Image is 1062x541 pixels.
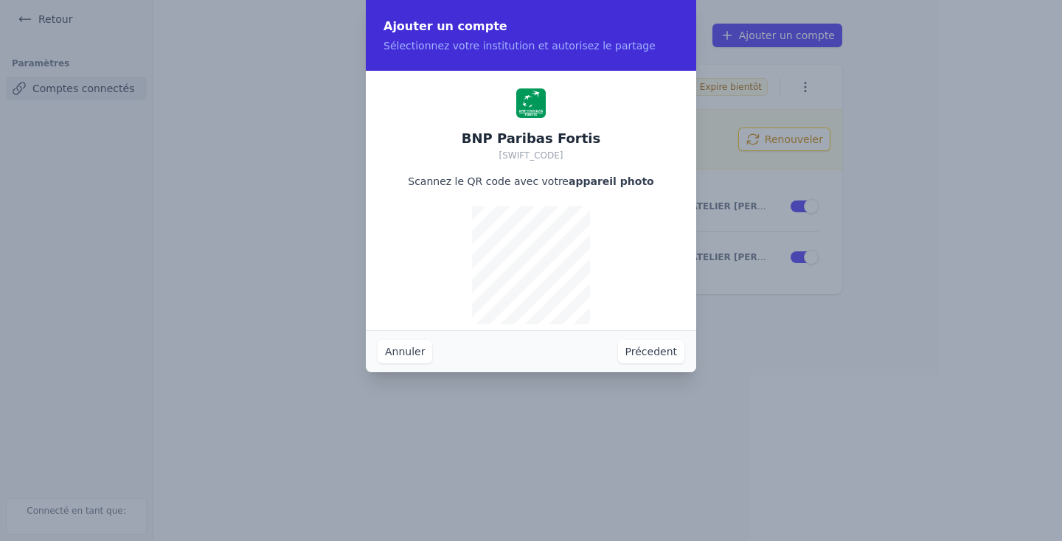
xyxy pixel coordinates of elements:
[618,340,684,363] button: Précedent
[462,130,600,147] h2: BNP Paribas Fortis
[499,150,563,161] span: [SWIFT_CODE]
[383,18,678,35] h2: Ajouter un compte
[408,174,653,189] p: Scannez le QR code avec votre
[383,38,678,53] p: Sélectionnez votre institution et autorisez le partage
[569,175,654,187] strong: appareil photo
[378,340,432,363] button: Annuler
[516,88,546,118] img: BNP Paribas Fortis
